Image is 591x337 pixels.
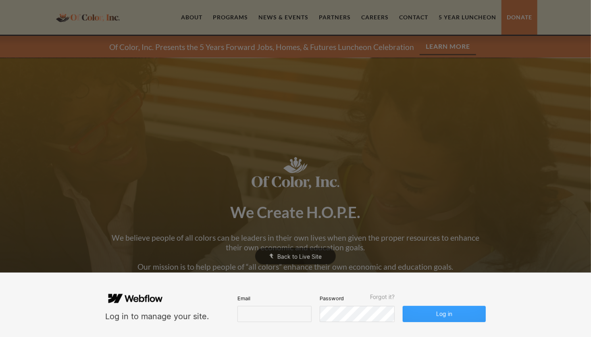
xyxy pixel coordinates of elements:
span: Email [237,295,250,302]
span: Back to Live Site [277,253,322,260]
button: Log in [403,306,486,322]
div: Log in to manage your site. [105,311,209,322]
span: Password [320,295,344,302]
span: Forgot it? [370,294,395,300]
